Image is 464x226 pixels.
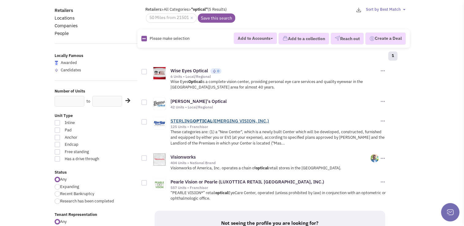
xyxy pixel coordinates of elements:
[55,113,137,119] label: Unit Type
[55,7,73,13] a: Retailers
[150,36,190,41] span: Please make selection
[60,177,67,182] span: Any
[61,127,112,133] span: Pad
[171,74,379,79] div: 6 Units • Local/Regional
[61,135,112,141] span: Anchor
[164,7,227,12] span: All Categories (5 Results)
[171,154,196,160] a: Visionworks
[61,156,112,162] span: Has a drive through
[369,35,375,42] img: Deal-Dollar.png
[55,23,78,28] a: Companies
[215,190,228,195] b: optical
[282,36,288,41] img: icon-collection-lavender.png
[121,97,129,105] div: Search Nearby
[60,191,94,196] span: Recent Bankruptcy
[146,13,197,23] span: 50 Miles from 21501
[171,129,386,146] p: These categories are: (1) a "New Center", which is a newly built Center which will be developed, ...
[234,32,277,44] button: Add to Accounts
[189,7,191,12] span: >
[61,149,112,155] span: Free standing
[55,53,137,59] label: Locally Famous
[171,105,379,110] div: 42 Units • Local/Regional
[217,69,219,73] span: 0
[171,98,227,104] a: [PERSON_NAME]'s Optical
[61,120,112,126] span: Inline
[278,33,329,44] button: Add to a collection
[55,89,137,94] label: Number of Units
[60,219,67,224] span: Any
[255,165,268,171] b: optical
[145,7,161,12] a: Retailers
[61,67,81,73] span: Candidates
[171,79,386,90] p: Wise Eyes is a complete vision center, providing personal eye care services and quality eyewear i...
[55,61,58,65] img: locallyfamous-largeicon.png
[185,220,355,226] h5: Not seeing the profile you are looking for?
[191,7,208,12] b: "optical"
[171,124,379,129] div: 125 Units • Franchisor
[171,185,379,190] div: 557 Units • Franchisor
[55,30,69,36] a: People
[171,179,324,185] a: Pearle Vision or Pearle (LUXOTTICA RETAIL [GEOGRAPHIC_DATA], INC.)
[86,99,90,104] label: to
[365,32,406,45] button: Create a Deal
[60,184,79,189] span: Expanding
[188,79,202,84] b: Optical
[171,118,269,124] a: STERLINGOPTICAL(EMERGING VISION, INC.)
[335,36,340,41] img: VectorPaper_Plane.png
[55,212,137,218] label: Tenant Representation
[60,198,114,204] span: Research has been completed
[161,7,164,12] span: >
[55,170,137,175] label: Status
[171,160,371,165] div: 404 Units • National Brand
[388,51,397,61] a: 1
[370,154,379,162] img: W7vr0x00b0GZC0PPbilSCg.png
[61,60,77,65] span: Awarded
[55,68,58,72] img: locallyfamous-upvote.png
[331,33,364,44] button: Reach out
[356,8,361,12] img: download-2-24.png
[61,142,112,148] span: Endcap
[171,68,208,73] a: Wise Eyes Optical
[55,15,75,21] a: Locations
[198,13,235,23] a: Save this search
[171,190,386,202] p: “PEARLE VISION®” retail EyeCare Center, operated (unless prohibited by law) in conjunction with a...
[193,118,213,124] b: OPTICAL
[190,15,193,21] a: ×
[171,165,386,171] p: Visionworks of America, Inc. operates a chain of retail stores in the [GEOGRAPHIC_DATA].
[213,69,216,73] img: locallyfamous-upvote.png
[141,36,147,41] img: Rectangle.png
